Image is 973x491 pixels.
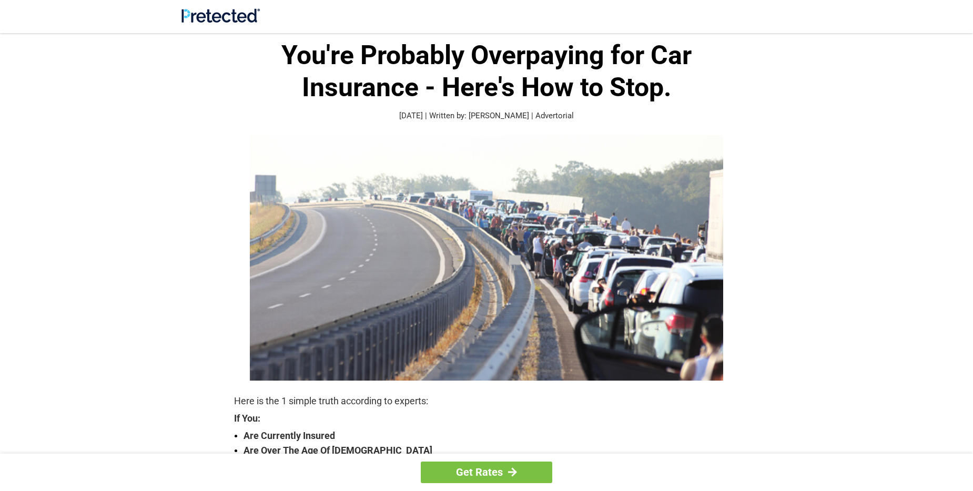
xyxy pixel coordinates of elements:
[244,428,739,443] strong: Are Currently Insured
[421,462,552,483] a: Get Rates
[234,110,739,122] p: [DATE] | Written by: [PERSON_NAME] | Advertorial
[234,394,739,408] p: Here is the 1 simple truth according to experts:
[234,39,739,104] h1: You're Probably Overpaying for Car Insurance - Here's How to Stop.
[244,443,739,458] strong: Are Over The Age Of [DEMOGRAPHIC_DATA]
[181,15,260,25] a: Site Logo
[181,8,260,23] img: Site Logo
[234,414,739,423] strong: If You:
